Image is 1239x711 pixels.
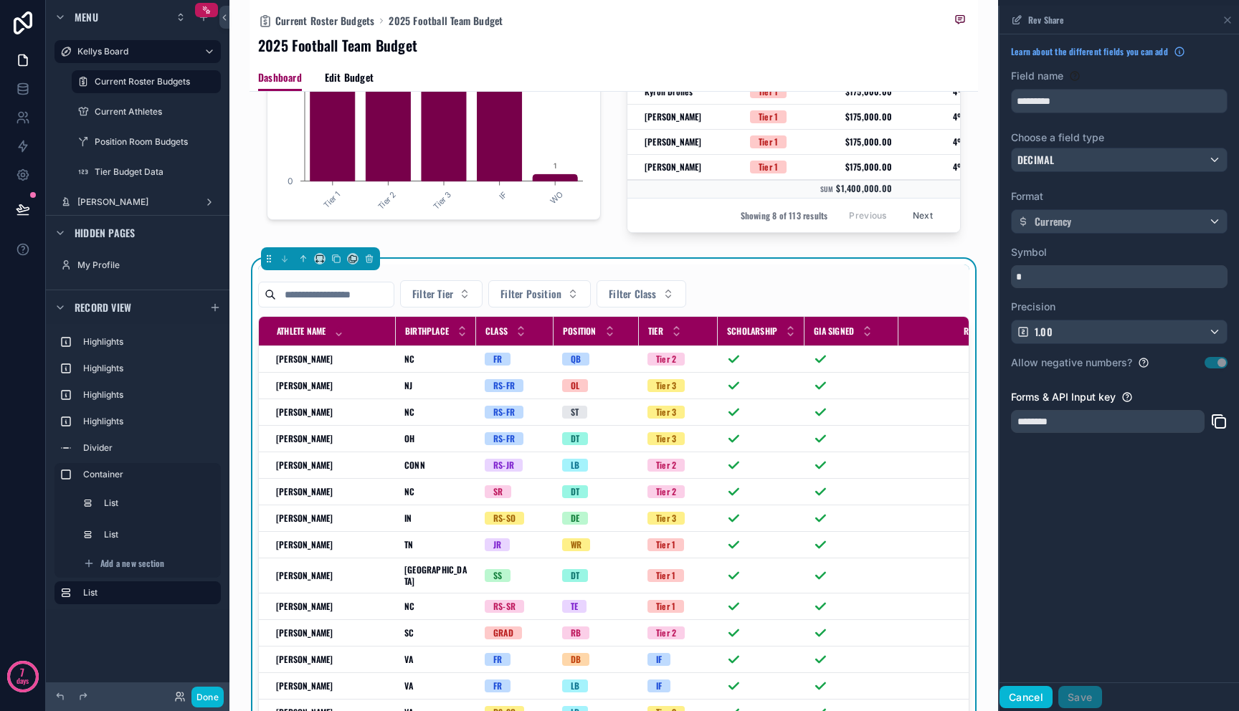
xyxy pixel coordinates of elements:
[276,433,333,444] span: [PERSON_NAME]
[907,627,1021,639] a: $125,000.00
[404,627,467,639] a: SC
[276,353,387,365] a: [PERSON_NAME]
[276,601,387,612] a: [PERSON_NAME]
[258,65,302,92] a: Dashboard
[571,600,578,613] div: TE
[404,627,414,639] span: SC
[276,459,333,471] span: [PERSON_NAME]
[404,539,467,550] a: TN
[571,406,579,419] div: ST
[77,196,198,208] label: [PERSON_NAME]
[276,627,333,639] span: [PERSON_NAME]
[1011,320,1228,344] button: 1.00
[275,14,374,28] span: Current Roster Budgets
[647,538,709,551] a: Tier 1
[656,485,676,498] div: Tier 2
[83,469,215,480] label: Container
[404,601,414,612] span: NC
[493,379,515,392] div: RS-FR
[485,626,545,639] a: GRAD
[907,433,1021,444] span: $75,000.00
[907,570,1021,581] a: $175,000.00
[100,558,164,569] span: Add a new section
[571,353,581,366] div: QB
[1035,325,1053,339] span: 1.00
[95,106,218,118] label: Current Athletes
[404,486,467,497] a: NC
[648,325,663,337] span: Tier
[647,353,709,366] a: Tier 2
[276,654,387,665] a: [PERSON_NAME]
[404,680,413,692] span: VA
[562,432,630,445] a: DT
[191,687,224,707] button: Done
[656,353,676,366] div: Tier 2
[104,529,212,540] label: List
[647,459,709,472] a: Tier 2
[404,564,467,587] a: [GEOGRAPHIC_DATA]
[485,512,545,525] a: RS-SO
[485,679,545,692] a: FR
[404,380,467,391] a: NJ
[485,432,545,445] a: RS-FR
[404,406,414,418] span: NC
[276,680,333,692] span: [PERSON_NAME]
[656,679,662,692] div: IF
[493,538,501,551] div: JR
[75,226,135,240] span: Hidden pages
[276,539,387,550] a: [PERSON_NAME]
[276,459,387,471] a: [PERSON_NAME]
[77,259,218,271] label: My Profile
[404,654,467,665] a: VA
[907,539,1021,550] a: $175,000.00
[907,654,1021,665] a: $55,000.00
[907,459,1021,471] span: $125,000.00
[485,325,508,337] span: Class
[488,280,591,307] button: Select Button
[571,512,579,525] div: DE
[276,406,333,418] span: [PERSON_NAME]
[1011,189,1228,204] label: Format
[276,512,387,524] a: [PERSON_NAME]
[597,280,685,307] button: Select Button
[647,512,709,525] a: Tier 3
[571,626,581,639] div: RB
[54,191,221,214] a: [PERSON_NAME]
[820,184,834,194] small: Sum
[276,601,333,612] span: [PERSON_NAME]
[562,569,630,582] a: DT
[258,35,417,55] h1: 2025 Football Team Budget
[656,600,675,613] div: Tier 1
[83,587,209,598] label: List
[1017,153,1054,167] span: DECIMAL
[276,654,333,665] span: [PERSON_NAME]
[571,459,579,472] div: LB
[83,336,215,348] label: Highlights
[741,210,828,221] span: Showing 8 of 113 results
[485,538,545,551] a: JR
[404,486,414,497] span: NC
[404,539,413,550] span: TN
[907,406,1021,418] a: $75,000.00
[907,486,1021,497] span: $125,000.00
[907,380,1021,391] a: $75,000.00
[325,70,374,85] span: Edit Budget
[404,353,467,365] a: NC
[276,486,333,497] span: [PERSON_NAME]
[493,600,516,613] div: RS-SR
[907,601,1021,612] a: $175,000.00
[562,626,630,639] a: RB
[656,569,675,582] div: Tier 1
[1011,245,1228,259] label: Symbol
[77,46,192,57] label: Kellys Board
[404,459,425,471] span: CONN
[500,287,561,301] span: Filter Position
[72,130,221,153] a: Position Room Budgets
[656,459,676,472] div: Tier 2
[964,325,1002,337] span: Rev Share
[571,432,579,445] div: DT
